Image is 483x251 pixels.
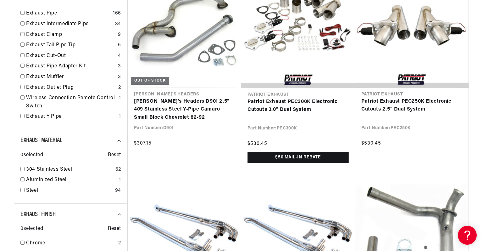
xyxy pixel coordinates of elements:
[119,176,121,184] div: 1
[247,98,349,114] a: Patriot Exhaust PEC300K Electronic Cutouts 3.0" Dual System
[26,239,116,248] a: Chrome
[26,166,113,174] a: 304 Stainless Steel
[26,41,115,49] a: Exhaust Tail Pipe Tip
[20,151,43,159] span: 0 selected
[115,166,121,174] div: 62
[115,187,121,195] div: 94
[118,31,121,39] div: 9
[118,41,121,49] div: 5
[361,98,462,114] a: Patriot Exhaust PEC250K Electronic Cutouts 2.5" Dual System
[118,62,121,71] div: 3
[26,31,115,39] a: Exhaust Clamp
[113,9,121,18] div: 166
[26,84,116,92] a: Exhaust Outlet Plug
[118,73,121,81] div: 3
[134,98,235,122] a: [PERSON_NAME]'s Headers D901 2.5" 409 Stainless Steel Y-Pipe Camaro Small Block Chevrolet 82-92
[20,211,55,218] span: Exhaust Finish
[118,52,121,60] div: 4
[26,73,115,81] a: Exhaust Muffler
[26,20,113,28] a: Exhaust Intermediate Pipe
[26,9,110,18] a: Exhaust Pipe
[26,52,115,60] a: Exhaust Cut-Out
[108,225,121,233] span: Reset
[20,137,62,144] span: Exhaust Material
[118,239,121,248] div: 2
[115,20,121,28] div: 34
[26,113,116,121] a: Exhaust Y Pipe
[108,151,121,159] span: Reset
[26,176,116,184] a: Aluminized Steel
[26,187,113,195] a: Steel
[26,94,116,110] a: Wireless Connection Remote Control Switch
[119,94,121,102] div: 1
[20,225,43,233] span: 0 selected
[26,62,115,71] a: Exhaust Pipe Adapter Kit
[119,113,121,121] div: 1
[118,84,121,92] div: 2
